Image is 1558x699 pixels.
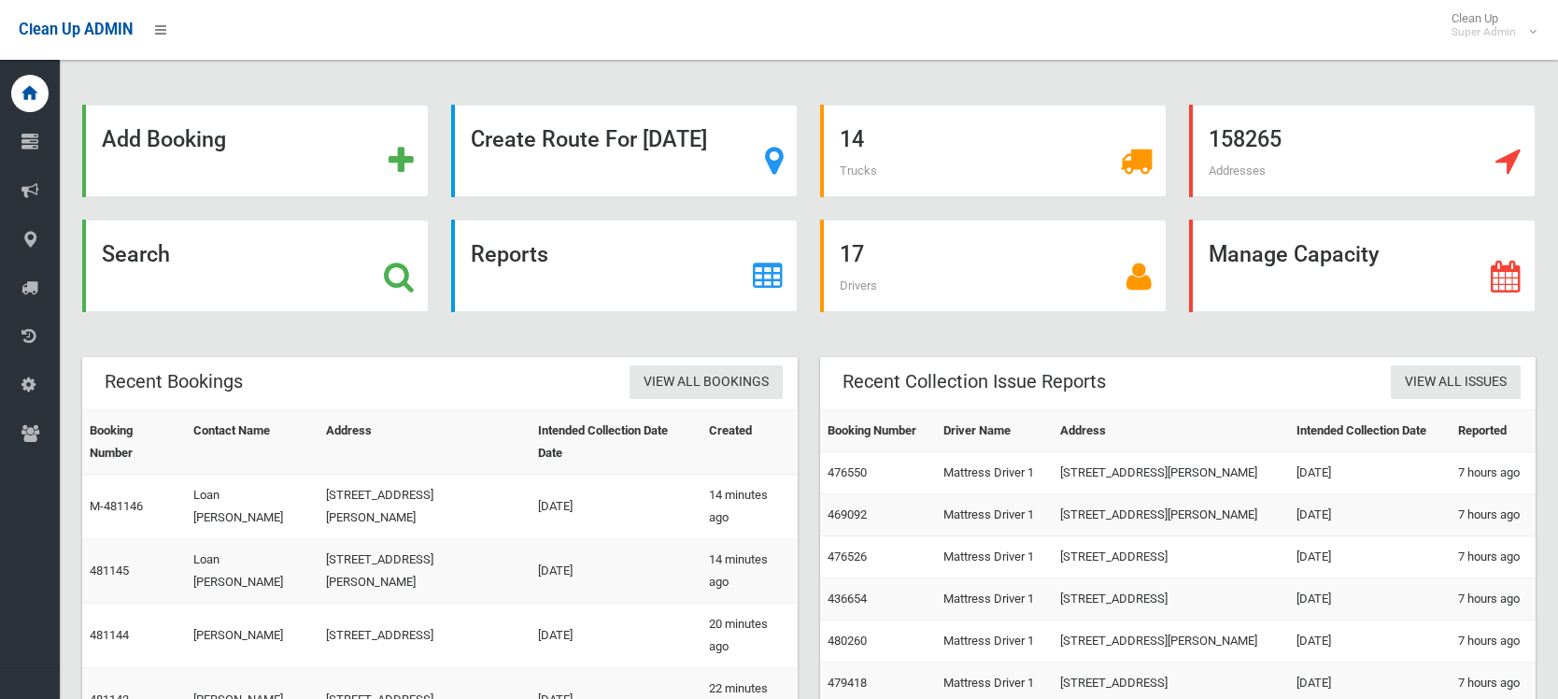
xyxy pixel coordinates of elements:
span: Addresses [1209,164,1266,178]
a: 158265 Addresses [1189,105,1536,197]
strong: Reports [471,241,548,267]
th: Intended Collection Date Date [531,410,701,475]
strong: 158265 [1209,126,1282,152]
small: Super Admin [1452,25,1516,39]
a: Create Route For [DATE] [451,105,798,197]
td: [DATE] [1289,578,1451,621]
a: 476526 [828,549,867,563]
td: [STREET_ADDRESS][PERSON_NAME] [1053,494,1289,536]
td: [DATE] [531,475,701,539]
a: Search [82,220,429,312]
th: Address [1053,410,1289,452]
td: [STREET_ADDRESS] [319,604,530,668]
th: Created [701,410,798,475]
a: 14 Trucks [820,105,1167,197]
a: 17 Drivers [820,220,1167,312]
th: Reported [1451,410,1536,452]
a: 469092 [828,507,867,521]
a: 436654 [828,592,867,606]
th: Intended Collection Date [1289,410,1451,452]
a: Add Booking [82,105,429,197]
strong: Search [102,241,170,267]
td: Loan [PERSON_NAME] [186,475,319,539]
strong: Manage Capacity [1209,241,1379,267]
span: Trucks [840,164,877,178]
td: [DATE] [1289,536,1451,578]
a: 479418 [828,676,867,690]
td: 20 minutes ago [701,604,798,668]
a: 476550 [828,465,867,479]
span: Clean Up ADMIN [19,21,133,38]
td: 14 minutes ago [701,539,798,604]
td: [STREET_ADDRESS][PERSON_NAME] [319,539,530,604]
td: 7 hours ago [1451,536,1536,578]
a: 481144 [90,628,129,642]
td: Loan [PERSON_NAME] [186,539,319,604]
td: [DATE] [531,539,701,604]
th: Contact Name [186,410,319,475]
td: [STREET_ADDRESS][PERSON_NAME] [319,475,530,539]
td: [DATE] [1289,452,1451,494]
header: Recent Collection Issue Reports [820,364,1128,400]
td: [STREET_ADDRESS] [1053,536,1289,578]
a: 481145 [90,563,129,578]
th: Booking Number [820,410,936,452]
td: Mattress Driver 1 [936,578,1054,621]
td: [DATE] [1289,621,1451,663]
a: Reports [451,220,798,312]
td: [STREET_ADDRESS][PERSON_NAME] [1053,621,1289,663]
th: Address [319,410,530,475]
strong: Create Route For [DATE] [471,126,707,152]
a: View All Issues [1391,365,1521,400]
td: Mattress Driver 1 [936,621,1054,663]
td: Mattress Driver 1 [936,536,1054,578]
td: 7 hours ago [1451,494,1536,536]
a: 480260 [828,634,867,648]
strong: 17 [840,241,864,267]
td: [DATE] [1289,494,1451,536]
header: Recent Bookings [82,364,265,400]
td: [PERSON_NAME] [186,604,319,668]
a: M-481146 [90,499,143,513]
th: Booking Number [82,410,186,475]
td: Mattress Driver 1 [936,452,1054,494]
strong: 14 [840,126,864,152]
td: Mattress Driver 1 [936,494,1054,536]
td: [DATE] [531,604,701,668]
td: 7 hours ago [1451,452,1536,494]
th: Driver Name [936,410,1054,452]
td: [STREET_ADDRESS] [1053,578,1289,621]
span: Clean Up [1442,11,1535,39]
td: [STREET_ADDRESS][PERSON_NAME] [1053,452,1289,494]
a: View All Bookings [630,365,783,400]
a: Manage Capacity [1189,220,1536,312]
span: Drivers [840,278,877,292]
td: 7 hours ago [1451,621,1536,663]
td: 14 minutes ago [701,475,798,539]
td: 7 hours ago [1451,578,1536,621]
strong: Add Booking [102,126,226,152]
